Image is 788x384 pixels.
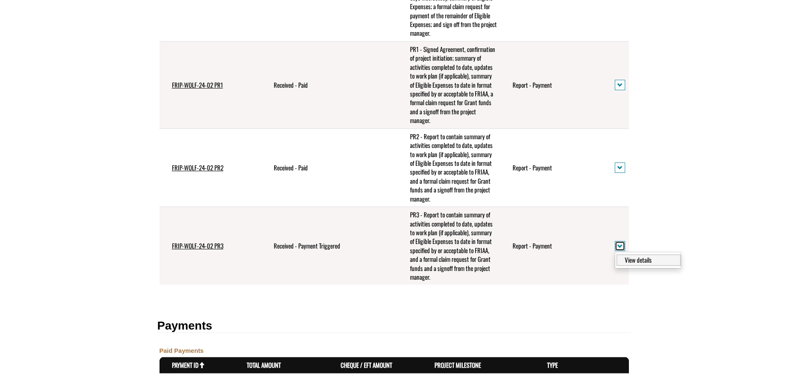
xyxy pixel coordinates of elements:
a: Type [547,360,558,369]
a: Cheque / EFT Amount [341,360,392,369]
a: FRIP-WOLF-24-02 PR1 [172,80,223,89]
td: FRIP-WOLF-24-02 PR3 [160,207,262,285]
h2: Payments [157,320,631,333]
td: FRIP-WOLF-24-02 PR1 [160,41,262,128]
td: PR2 - Report to contain summary of activities completed to date, updates to work plan (if applica... [398,128,501,207]
a: Project Milestone [435,360,481,369]
td: Received - Payment Triggered [261,207,397,285]
button: action menu [615,241,625,251]
a: Total Amount [247,360,281,369]
td: action menu [602,207,628,285]
td: Report - Payment [500,41,602,128]
td: action menu [602,41,628,128]
a: Payment ID [172,360,205,369]
a: FRIP-WOLF-24-02 PR3 [172,241,223,250]
td: Report - Payment [500,207,602,285]
a: View details [616,254,681,266]
label: Paid Payments [160,346,204,355]
td: FRIP-WOLF-24-02 PR2 [160,128,262,207]
td: action menu [602,128,628,207]
a: FRIP-WOLF-24-02 PR2 [172,163,223,172]
button: action menu [615,80,625,90]
td: PR1 - Signed Agreement, confirmation of project initiation; summary of activities completed to da... [398,41,501,128]
td: Received - Paid [261,128,397,207]
td: Received - Paid [261,41,397,128]
td: PR3 - Report to contain summary of activities completed to date, updates to work plan (if applica... [398,207,501,285]
td: Report - Payment [500,128,602,207]
button: action menu [615,162,625,173]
